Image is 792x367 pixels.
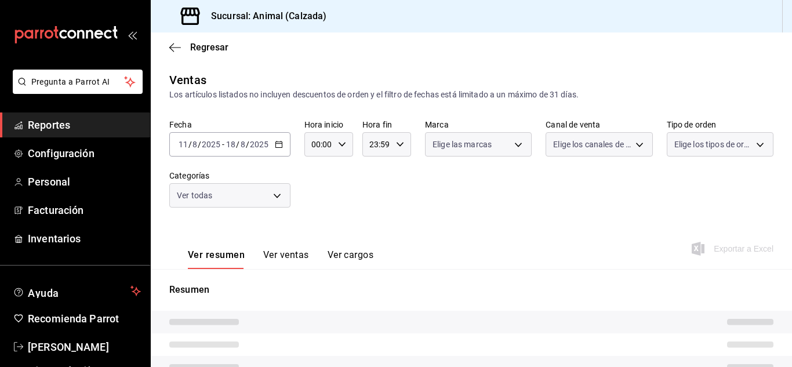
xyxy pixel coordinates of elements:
input: -- [226,140,236,149]
button: Ver resumen [188,249,245,269]
label: Hora fin [362,121,411,129]
span: Elige los tipos de orden [674,139,752,150]
label: Tipo de orden [667,121,773,129]
h3: Sucursal: Animal (Calzada) [202,9,326,23]
label: Hora inicio [304,121,353,129]
span: Pregunta a Parrot AI [31,76,125,88]
span: Elige los canales de venta [553,139,631,150]
span: Inventarios [28,231,141,246]
button: Regresar [169,42,228,53]
button: Ver ventas [263,249,309,269]
span: Configuración [28,146,141,161]
span: Reportes [28,117,141,133]
label: Categorías [169,172,290,180]
button: open_drawer_menu [128,30,137,39]
span: [PERSON_NAME] [28,339,141,355]
input: -- [240,140,246,149]
a: Pregunta a Parrot AI [8,84,143,96]
input: -- [192,140,198,149]
label: Marca [425,121,532,129]
label: Fecha [169,121,290,129]
input: ---- [201,140,221,149]
input: -- [178,140,188,149]
div: Ventas [169,71,206,89]
span: Regresar [190,42,228,53]
p: Resumen [169,283,773,297]
span: Recomienda Parrot [28,311,141,326]
span: Elige las marcas [433,139,492,150]
span: Ayuda [28,284,126,298]
span: / [246,140,249,149]
span: Personal [28,174,141,190]
span: Ver todas [177,190,212,201]
div: navigation tabs [188,249,373,269]
button: Ver cargos [328,249,374,269]
div: Los artículos listados no incluyen descuentos de orden y el filtro de fechas está limitado a un m... [169,89,773,101]
span: / [188,140,192,149]
span: - [222,140,224,149]
span: / [236,140,239,149]
span: Facturación [28,202,141,218]
span: / [198,140,201,149]
input: ---- [249,140,269,149]
label: Canal de venta [546,121,652,129]
button: Pregunta a Parrot AI [13,70,143,94]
